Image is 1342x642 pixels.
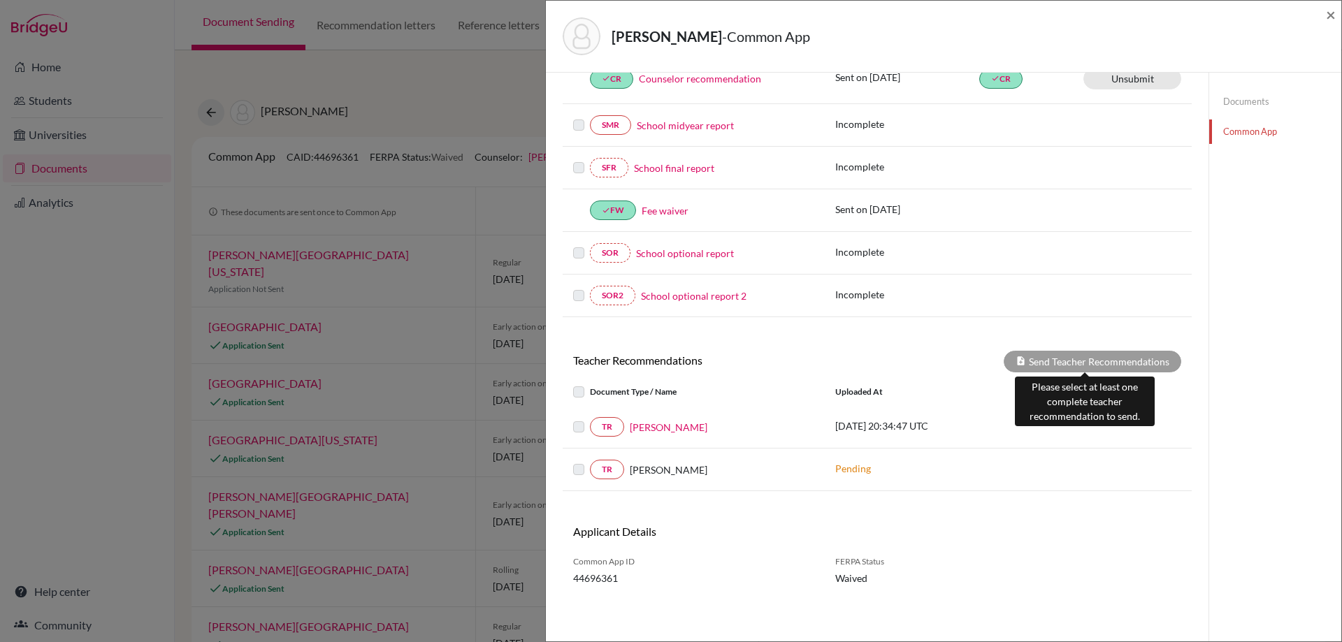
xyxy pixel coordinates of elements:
a: School midyear report [637,118,734,133]
span: 44696361 [573,571,814,585]
a: TR [590,417,624,437]
p: [DATE] 20:34:47 UTC [835,418,1024,433]
span: FERPA Status [835,555,972,568]
a: Counselor recommendation [639,71,761,86]
div: Document Type / Name [563,384,825,400]
p: Incomplete [835,159,979,174]
a: doneCR [979,69,1023,89]
span: [PERSON_NAME] [630,462,707,477]
a: Unsubmit [1083,68,1181,89]
a: doneFW [590,200,636,220]
a: Common App [1209,119,1341,144]
span: Common App ID [573,555,814,568]
a: TR [590,460,624,479]
a: School final report [634,161,714,175]
a: Fee waiver [642,203,688,218]
a: Documents [1209,89,1341,114]
a: SOR2 [590,286,635,305]
p: Sent on [DATE] [835,70,979,85]
p: Incomplete [835,117,979,131]
a: SMR [590,115,631,135]
i: done [991,74,1000,82]
div: Uploaded at [825,384,1034,400]
a: School optional report 2 [641,289,746,303]
a: School optional report [636,246,734,261]
button: Close [1326,6,1336,23]
span: Waived [835,571,972,585]
a: [PERSON_NAME] [630,420,707,435]
p: Sent on [DATE] [835,202,979,217]
h6: Applicant Details [573,525,867,538]
a: SFR [590,158,628,177]
div: Send Teacher Recommendations [1004,351,1181,372]
i: done [602,206,610,214]
strong: [PERSON_NAME] [612,28,722,45]
a: doneCR [590,69,633,89]
h6: Teacher Recommendations [563,353,877,367]
div: Please select at least one complete teacher recommendation to send. [1015,377,1155,426]
p: Incomplete [835,287,979,302]
p: Incomplete [835,245,979,259]
i: done [602,74,610,82]
span: - Common App [722,28,810,45]
a: SOR [590,243,630,263]
span: × [1326,4,1336,24]
p: Pending [835,461,1024,476]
